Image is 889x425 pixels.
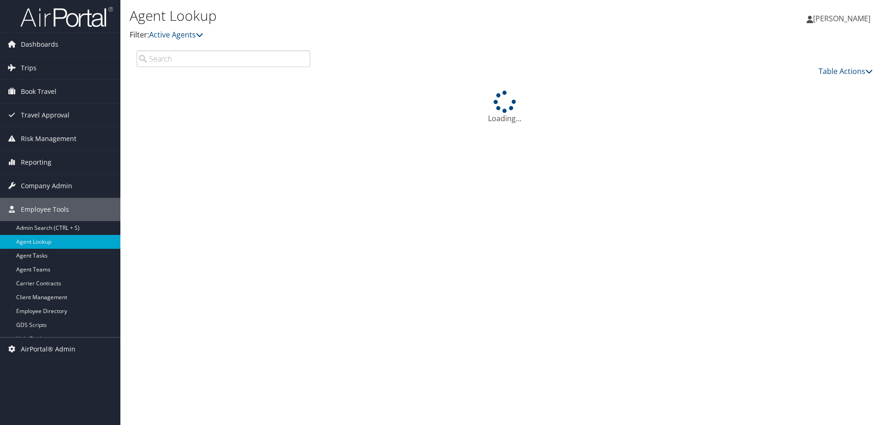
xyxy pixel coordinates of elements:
span: AirPortal® Admin [21,338,75,361]
div: Loading... [130,91,880,124]
span: Reporting [21,151,51,174]
span: Risk Management [21,127,76,150]
span: Book Travel [21,80,56,103]
a: Table Actions [819,66,873,76]
span: Trips [21,56,37,80]
h1: Agent Lookup [130,6,630,25]
span: Employee Tools [21,198,69,221]
span: [PERSON_NAME] [813,13,870,24]
input: Search [137,50,310,67]
span: Dashboards [21,33,58,56]
span: Company Admin [21,174,72,197]
p: Filter: [130,29,630,41]
a: [PERSON_NAME] [807,5,880,32]
img: airportal-logo.png [20,6,113,28]
a: Active Agents [149,30,203,40]
span: Travel Approval [21,104,69,127]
